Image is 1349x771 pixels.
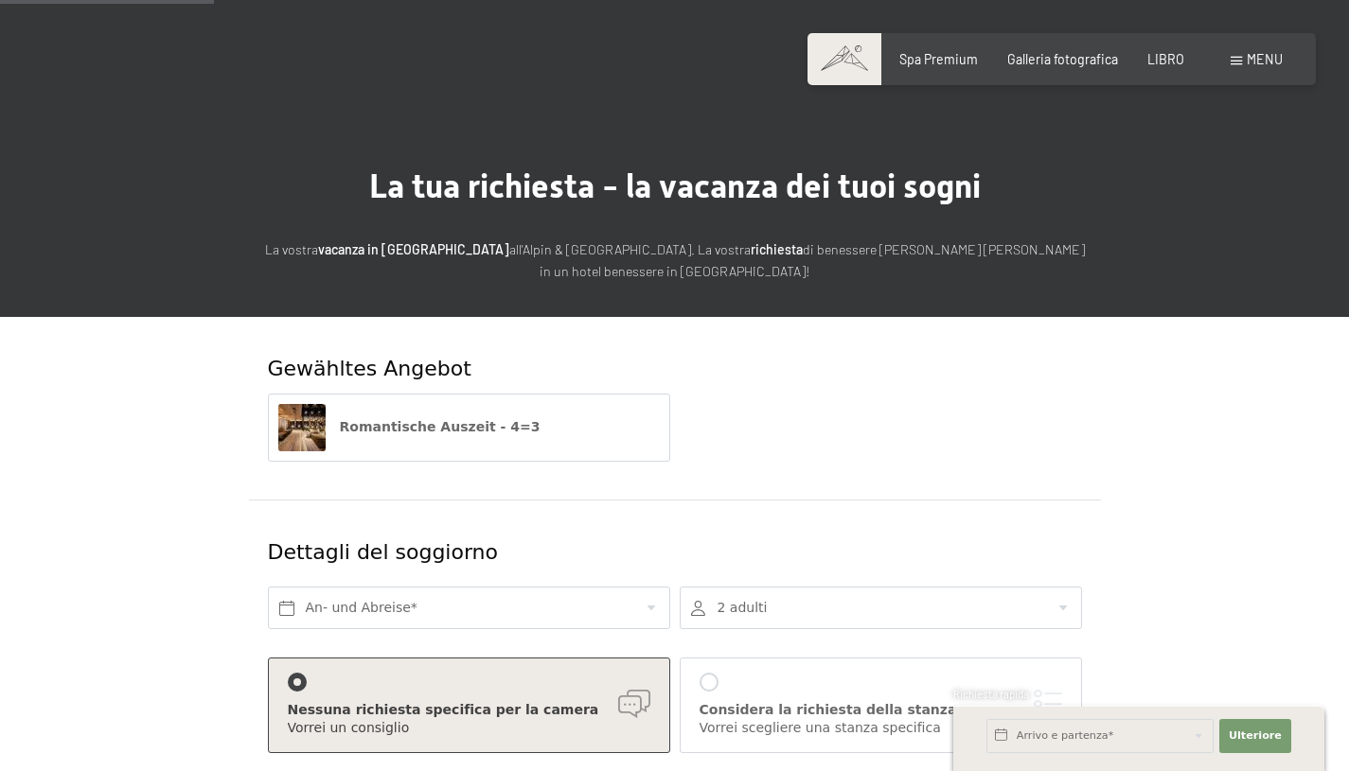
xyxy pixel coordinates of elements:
font: Considera la richiesta della stanza [700,702,957,717]
a: Galleria fotografica [1007,51,1118,67]
font: menu [1247,51,1283,67]
font: La tua richiesta - la vacanza dei tuoi sogni [369,166,981,205]
a: Spa Premium [899,51,978,67]
img: Romantische Auszeit - 4=3 [278,404,326,451]
font: Richiesta rapida [953,688,1029,700]
font: di benessere [PERSON_NAME] [PERSON_NAME] in un hotel benessere in [GEOGRAPHIC_DATA]! [540,241,1085,279]
font: La vostra [265,241,318,257]
font: Nessuna richiesta specifica per la camera [288,702,599,717]
button: Ulteriore [1219,719,1291,753]
font: Dettagli del soggiorno [268,540,498,564]
font: all'Alpin & [GEOGRAPHIC_DATA]. La vostra [509,241,751,257]
font: richiesta [751,241,803,257]
font: vacanza in [GEOGRAPHIC_DATA] [318,241,509,257]
a: LIBRO [1147,51,1184,67]
font: Vorrei scegliere una stanza specifica [700,720,941,735]
font: Vorrei un consiglio [288,720,410,735]
span: Romantische Auszeit - 4=3 [340,419,541,434]
div: Gewähltes Angebot [268,355,1082,384]
font: Ulteriore [1229,729,1282,742]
